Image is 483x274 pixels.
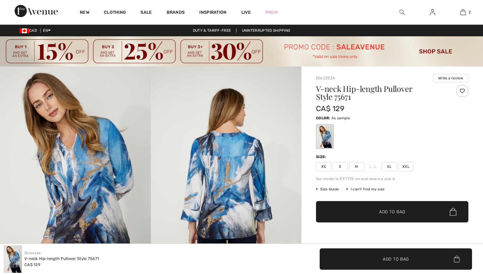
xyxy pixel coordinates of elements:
[448,9,478,16] a: 2
[316,85,443,101] h1: V-neck Hip-length Pullover Style 75671
[373,165,376,168] img: ring-m.svg
[398,162,414,171] span: XXL
[365,162,381,171] span: L
[241,9,251,16] a: Live
[317,125,333,148] div: As sample
[80,10,89,16] a: New
[316,104,344,113] span: CA$ 129
[332,116,350,120] span: As sample
[332,162,348,171] span: S
[433,74,468,82] button: Write a review
[4,245,22,273] img: V-Neck Hip-Length Pullover Style 75671
[349,162,364,171] span: M
[382,162,397,171] span: XL
[167,10,185,16] a: Brands
[316,162,331,171] span: XS
[104,10,126,16] a: Clothing
[383,256,409,262] span: Add to Bag
[15,5,58,17] img: 1ère Avenue
[24,251,41,255] a: Dolcezza
[460,9,466,16] img: My Bag
[430,9,435,16] img: My Info
[140,10,152,16] a: Sale
[316,76,335,80] a: Dolcezza
[320,248,472,270] button: Add to Bag
[43,28,51,33] span: EN
[379,209,405,215] span: Add to Bag
[316,116,330,120] span: Color:
[24,256,99,262] div: V-neck Hip-length Pullover Style 75671
[316,201,468,222] button: Add to Bag
[24,262,41,267] span: CA$ 129
[20,28,29,33] img: Canadian Dollar
[20,28,39,33] span: CAD
[346,186,385,192] div: I can't find my size
[450,208,456,216] img: Bag.svg
[469,9,471,15] span: 2
[316,176,468,182] div: Our model is 5'9"/175 cm and wears a size 6.
[316,154,328,160] div: Size:
[454,256,460,262] img: Bag.svg
[425,9,440,16] a: Sign In
[199,10,226,16] span: Inspiration
[265,9,278,16] a: Prom
[316,186,339,192] span: Size Guide
[400,9,405,16] img: search the website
